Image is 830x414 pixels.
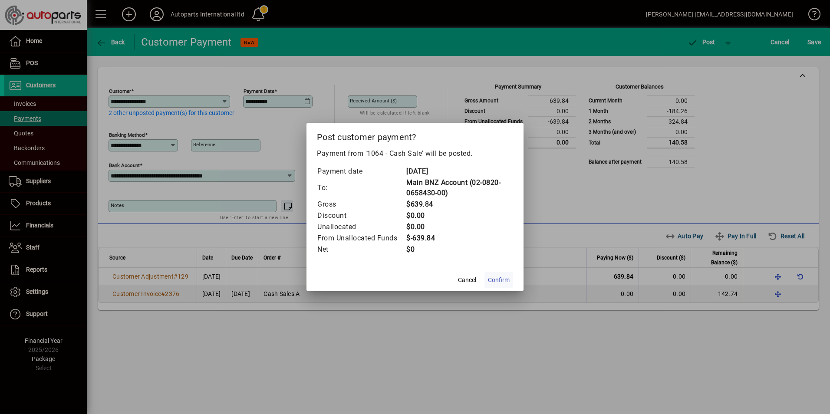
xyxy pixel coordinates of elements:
[406,210,513,221] td: $0.00
[317,221,406,233] td: Unallocated
[317,166,406,177] td: Payment date
[317,199,406,210] td: Gross
[458,276,476,285] span: Cancel
[406,166,513,177] td: [DATE]
[317,210,406,221] td: Discount
[488,276,510,285] span: Confirm
[406,233,513,244] td: $-639.84
[484,272,513,288] button: Confirm
[317,177,406,199] td: To:
[317,233,406,244] td: From Unallocated Funds
[406,221,513,233] td: $0.00
[406,199,513,210] td: $639.84
[453,272,481,288] button: Cancel
[406,244,513,255] td: $0
[406,177,513,199] td: Main BNZ Account (02-0820-0658430-00)
[306,123,524,148] h2: Post customer payment?
[317,244,406,255] td: Net
[317,148,513,159] p: Payment from '1064 - Cash Sale' will be posted.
